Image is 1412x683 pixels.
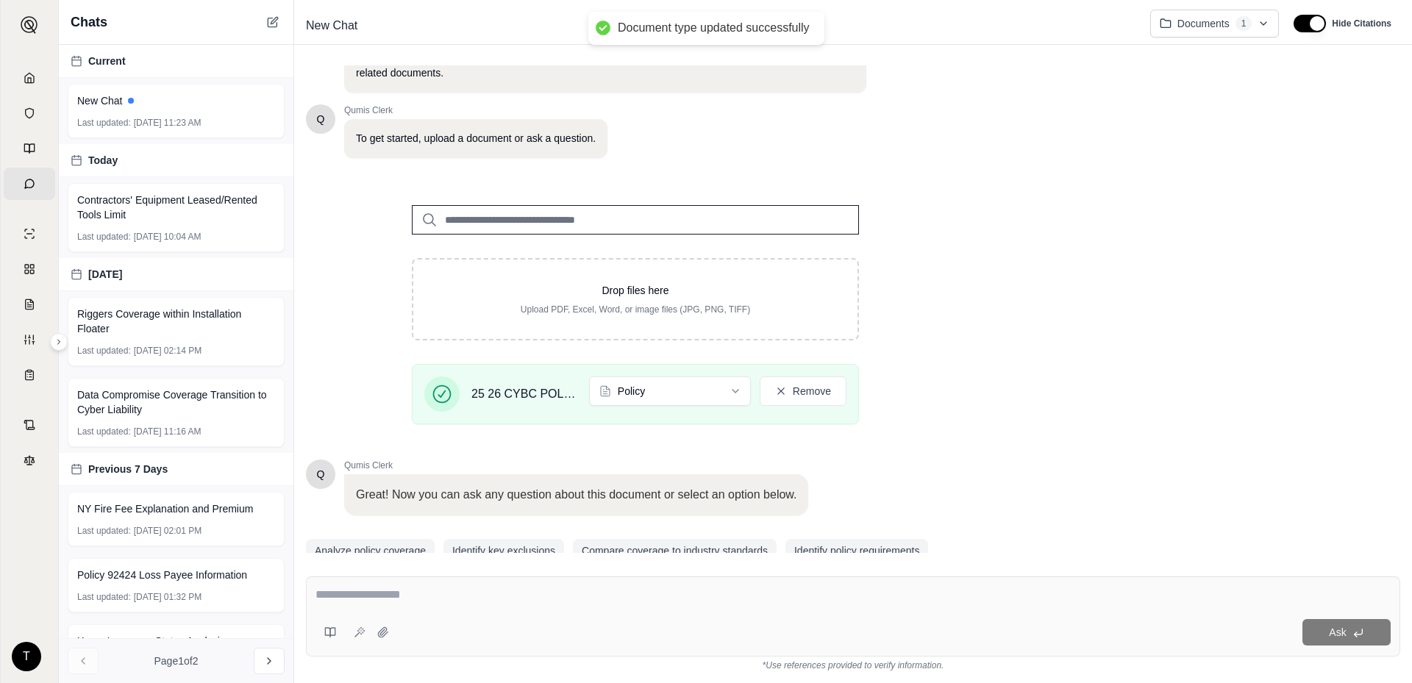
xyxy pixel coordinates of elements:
[760,376,846,406] button: Remove
[77,525,131,537] span: Last updated:
[1150,10,1280,37] button: Documents1
[471,385,577,403] span: 25 26 CYBC POL082825 pol#01 MB 0355854-25.pdf
[4,359,55,391] a: Coverage Table
[4,62,55,94] a: Home
[77,117,131,129] span: Last updated:
[4,444,55,476] a: Legal Search Engine
[4,409,55,441] a: Contract Analysis
[618,21,810,36] div: Document type updated successfully
[71,12,107,32] span: Chats
[306,539,435,562] button: Analyze policy coverage
[77,231,131,243] span: Last updated:
[4,323,55,356] a: Custom Report
[134,426,202,437] span: [DATE] 11:16 AM
[77,634,225,648] span: Xerox Insurance Status Analysis
[4,168,55,200] a: Chat
[134,117,202,129] span: [DATE] 11:23 AM
[1235,16,1252,31] span: 1
[300,14,363,37] span: New Chat
[77,345,131,357] span: Last updated:
[88,153,118,168] span: Today
[4,132,55,165] a: Prompt Library
[134,231,202,243] span: [DATE] 10:04 AM
[21,16,38,34] img: Expand sidebar
[1329,626,1346,638] span: Ask
[356,131,596,146] p: To get started, upload a document or ask a question.
[77,568,247,582] span: Policy 92424 Loss Payee Information
[1177,16,1230,31] span: Documents
[785,539,928,562] button: Identify policy requirements
[88,267,122,282] span: [DATE]
[88,54,126,68] span: Current
[443,539,564,562] button: Identify key exclusions
[300,14,1138,37] div: Edit Title
[77,387,275,417] span: Data Compromise Coverage Transition to Cyber Liability
[134,591,202,603] span: [DATE] 01:32 PM
[264,13,282,31] button: New Chat
[15,10,44,40] button: Expand sidebar
[344,104,607,116] span: Qumis Clerk
[134,525,202,537] span: [DATE] 02:01 PM
[12,642,41,671] div: T
[88,462,168,476] span: Previous 7 Days
[317,467,325,482] span: Hello
[77,591,131,603] span: Last updated:
[356,486,796,504] p: Great! Now you can ask any question about this document or select an option below.
[154,654,199,668] span: Page 1 of 2
[437,283,834,298] p: Drop files here
[50,333,68,351] button: Expand sidebar
[317,112,325,126] span: Hello
[1302,619,1391,646] button: Ask
[4,97,55,129] a: Documents Vault
[77,307,275,336] span: Riggers Coverage within Installation Floater
[77,193,275,222] span: Contractors' Equipment Leased/Rented Tools Limit
[356,50,855,81] p: 👋 Welcome!! I'm your personal insurance clerk. I've been trained specifically to read and interpr...
[306,657,1400,671] div: *Use references provided to verify information.
[4,253,55,285] a: Policy Comparisons
[573,539,777,562] button: Compare coverage to industry standards
[134,345,202,357] span: [DATE] 02:14 PM
[4,218,55,250] a: Single Policy
[344,459,808,471] span: Qumis Clerk
[4,288,55,321] a: Claim Coverage
[437,304,834,315] p: Upload PDF, Excel, Word, or image files (JPG, PNG, TIFF)
[77,501,253,516] span: NY Fire Fee Explanation and Premium
[77,426,131,437] span: Last updated:
[77,93,122,108] span: New Chat
[1332,18,1391,29] span: Hide Citations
